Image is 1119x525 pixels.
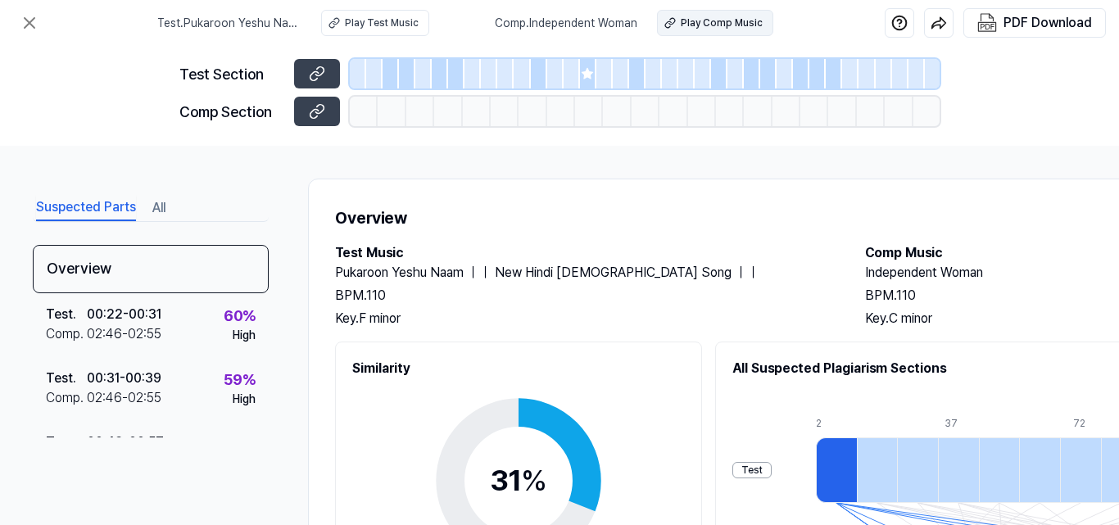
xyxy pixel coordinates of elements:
[490,459,547,503] div: 31
[891,15,908,31] img: help
[931,15,947,31] img: share
[335,286,832,305] div: BPM. 110
[233,391,256,408] div: High
[233,327,256,344] div: High
[335,263,832,283] h2: Pukaroon Yeshu Naam ｜｜ New Hindi [DEMOGRAPHIC_DATA] Song ｜｜
[224,432,256,455] div: 52 %
[87,369,161,388] div: 00:31 - 00:39
[1073,416,1114,431] div: 72
[681,16,763,30] div: Play Comp Music
[87,305,161,324] div: 00:22 - 00:31
[521,463,547,498] span: %
[321,10,429,36] button: Play Test Music
[335,309,832,328] div: Key. F minor
[46,324,87,344] div: Comp .
[945,416,985,431] div: 37
[352,359,685,378] h2: Similarity
[46,369,87,388] div: Test .
[46,388,87,408] div: Comp .
[495,15,637,32] span: Comp . Independent Woman
[36,195,136,221] button: Suspected Parts
[335,243,832,263] h2: Test Music
[977,13,997,33] img: PDF Download
[657,10,773,36] button: Play Comp Music
[345,16,419,30] div: Play Test Music
[46,305,87,324] div: Test .
[152,195,165,221] button: All
[179,101,284,123] div: Comp Section
[1003,12,1092,34] div: PDF Download
[33,245,269,293] div: Overview
[87,388,161,408] div: 02:46 - 02:55
[179,63,284,85] div: Test Section
[46,432,87,452] div: Test .
[732,462,772,478] div: Test
[224,369,256,391] div: 59 %
[224,305,256,327] div: 60 %
[974,9,1095,37] button: PDF Download
[157,15,301,32] span: Test . Pukaroon Yeshu Naam ｜｜ New Hindi [DEMOGRAPHIC_DATA] Song ｜｜
[87,432,164,452] div: 00:48 - 00:57
[816,416,857,431] div: 2
[87,324,161,344] div: 02:46 - 02:55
